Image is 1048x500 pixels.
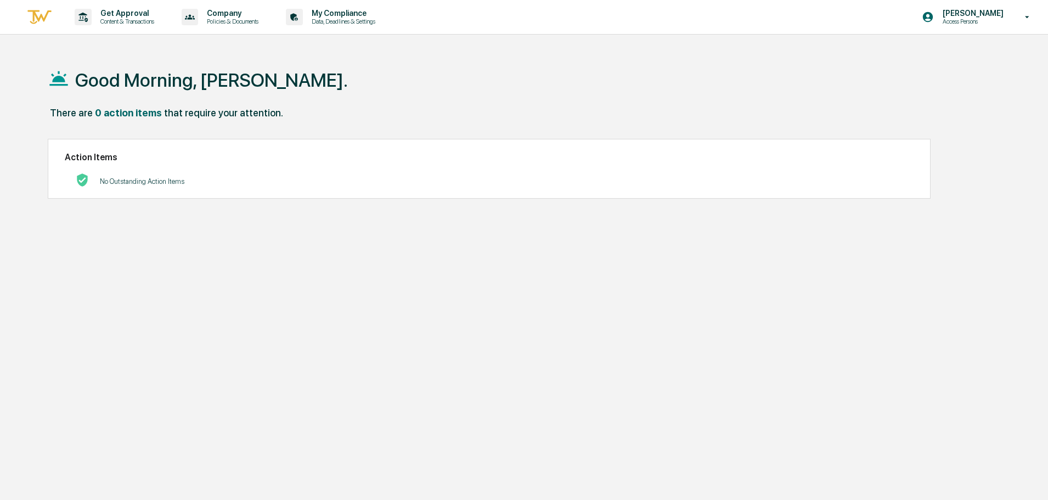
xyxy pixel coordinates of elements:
div: 0 action items [95,107,162,119]
p: Policies & Documents [198,18,264,25]
p: My Compliance [303,9,381,18]
h2: Action Items [65,152,914,162]
div: There are [50,107,93,119]
img: logo [26,8,53,26]
h1: Good Morning, [PERSON_NAME]. [75,69,348,91]
img: No Actions logo [76,173,89,187]
p: Get Approval [92,9,160,18]
p: Content & Transactions [92,18,160,25]
p: No Outstanding Action Items [100,177,184,186]
p: [PERSON_NAME] [934,9,1009,18]
p: Data, Deadlines & Settings [303,18,381,25]
p: Company [198,9,264,18]
p: Access Persons [934,18,1009,25]
div: that require your attention. [164,107,283,119]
